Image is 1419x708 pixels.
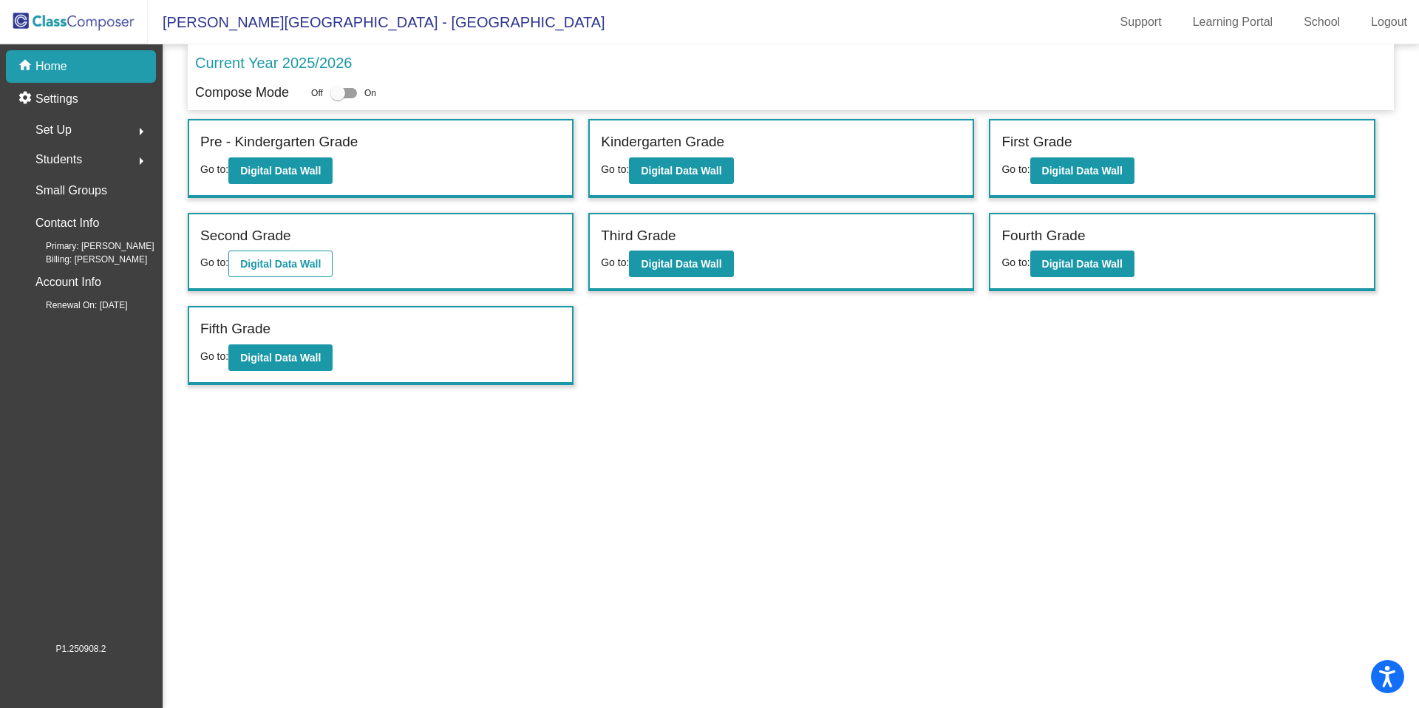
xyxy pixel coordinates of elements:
[1030,157,1134,184] button: Digital Data Wall
[22,253,147,266] span: Billing: [PERSON_NAME]
[1030,251,1134,277] button: Digital Data Wall
[1042,165,1123,177] b: Digital Data Wall
[35,272,101,293] p: Account Info
[311,86,323,100] span: Off
[601,163,629,175] span: Go to:
[641,165,721,177] b: Digital Data Wall
[228,251,333,277] button: Digital Data Wall
[35,149,82,170] span: Students
[1001,163,1030,175] span: Go to:
[228,344,333,371] button: Digital Data Wall
[35,180,107,201] p: Small Groups
[200,225,291,247] label: Second Grade
[200,163,228,175] span: Go to:
[240,352,321,364] b: Digital Data Wall
[18,90,35,108] mat-icon: settings
[364,86,376,100] span: On
[148,10,605,34] span: [PERSON_NAME][GEOGRAPHIC_DATA] - [GEOGRAPHIC_DATA]
[200,132,358,153] label: Pre - Kindergarten Grade
[200,319,270,340] label: Fifth Grade
[200,350,228,362] span: Go to:
[22,299,127,312] span: Renewal On: [DATE]
[35,120,72,140] span: Set Up
[240,258,321,270] b: Digital Data Wall
[1109,10,1174,34] a: Support
[228,157,333,184] button: Digital Data Wall
[601,225,676,247] label: Third Grade
[601,132,724,153] label: Kindergarten Grade
[601,256,629,268] span: Go to:
[1001,225,1085,247] label: Fourth Grade
[240,165,321,177] b: Digital Data Wall
[195,83,289,103] p: Compose Mode
[35,58,67,75] p: Home
[1359,10,1419,34] a: Logout
[200,256,228,268] span: Go to:
[132,123,150,140] mat-icon: arrow_right
[132,152,150,170] mat-icon: arrow_right
[1292,10,1352,34] a: School
[1001,132,1072,153] label: First Grade
[195,52,352,74] p: Current Year 2025/2026
[1181,10,1285,34] a: Learning Portal
[18,58,35,75] mat-icon: home
[629,251,733,277] button: Digital Data Wall
[22,239,154,253] span: Primary: [PERSON_NAME]
[35,213,99,234] p: Contact Info
[35,90,78,108] p: Settings
[641,258,721,270] b: Digital Data Wall
[1001,256,1030,268] span: Go to:
[1042,258,1123,270] b: Digital Data Wall
[629,157,733,184] button: Digital Data Wall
